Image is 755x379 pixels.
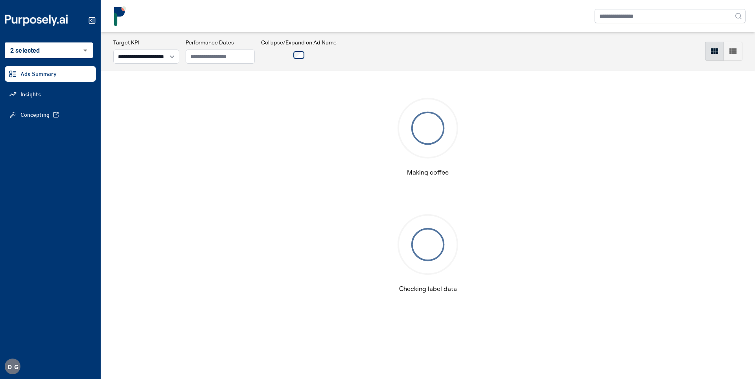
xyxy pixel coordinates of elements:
span: Insights [20,90,41,98]
a: Ads Summary [5,66,96,82]
div: 2 selected [5,42,93,58]
h3: Target KPI [113,39,179,46]
img: logo [110,6,130,26]
span: Ads Summary [20,70,57,78]
div: D G [5,359,20,374]
h3: Collapse/Expand on Ad Name [261,39,337,46]
button: DG [5,359,20,374]
a: Insights [5,86,96,102]
a: Concepting [5,107,96,123]
span: Concepting [20,111,50,119]
h3: Performance Dates [186,39,255,46]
